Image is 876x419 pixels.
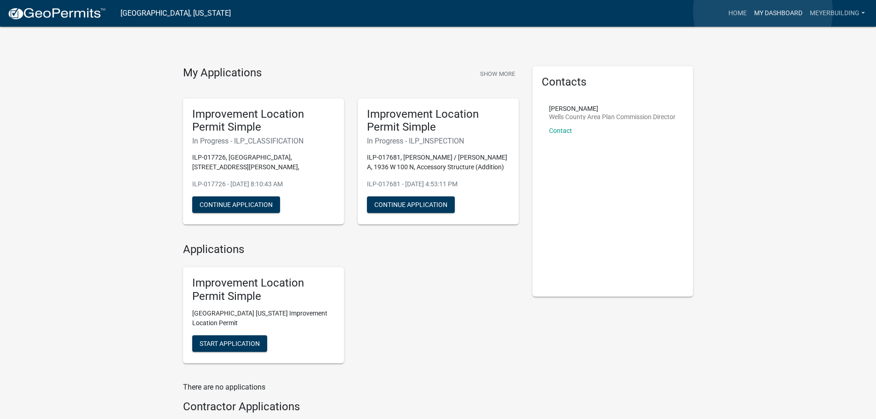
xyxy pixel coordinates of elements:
[192,137,335,145] h6: In Progress - ILP_CLASSIFICATION
[549,127,572,134] a: Contact
[200,339,260,347] span: Start Application
[183,66,262,80] h4: My Applications
[192,276,335,303] h5: Improvement Location Permit Simple
[750,5,806,22] a: My Dashboard
[806,5,869,22] a: meyerbuilding
[192,153,335,172] p: ILP-017726, [GEOGRAPHIC_DATA], [STREET_ADDRESS][PERSON_NAME],
[192,196,280,213] button: Continue Application
[183,400,519,413] h4: Contractor Applications
[367,108,510,134] h5: Improvement Location Permit Simple
[192,309,335,328] p: [GEOGRAPHIC_DATA] [US_STATE] Improvement Location Permit
[192,335,267,352] button: Start Application
[183,382,519,393] p: There are no applications
[192,108,335,134] h5: Improvement Location Permit Simple
[549,114,676,120] p: Wells County Area Plan Commission Director
[367,179,510,189] p: ILP-017681 - [DATE] 4:53:11 PM
[183,243,519,256] h4: Applications
[725,5,750,22] a: Home
[549,105,676,112] p: [PERSON_NAME]
[183,243,519,370] wm-workflow-list-section: Applications
[192,179,335,189] p: ILP-017726 - [DATE] 8:10:43 AM
[542,75,684,89] h5: Contacts
[367,153,510,172] p: ILP-017681, [PERSON_NAME] / [PERSON_NAME] A, 1936 W 100 N, Accessory Structure (Addition)
[367,137,510,145] h6: In Progress - ILP_INSPECTION
[183,400,519,417] wm-workflow-list-section: Contractor Applications
[120,6,231,21] a: [GEOGRAPHIC_DATA], [US_STATE]
[476,66,519,81] button: Show More
[367,196,455,213] button: Continue Application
